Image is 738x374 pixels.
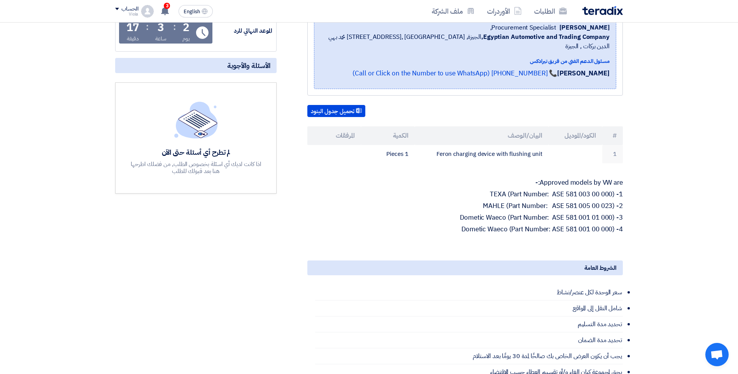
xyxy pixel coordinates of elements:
[549,126,602,145] th: الكود/الموديل
[126,22,140,33] div: 17
[361,126,415,145] th: الكمية
[227,61,270,70] span: الأسئلة والأجوبة
[315,301,623,316] li: شامل النقل إلى المواقع
[557,68,610,78] strong: [PERSON_NAME]
[582,6,623,15] img: Teradix logo
[307,214,623,222] p: 3- Dometic Waeco (Part Number: ASE 581 001 01 000)
[173,20,176,34] div: :
[415,145,549,163] td: Feron charging device with flushing unit
[426,2,481,20] a: ملف الشركة
[184,9,200,14] span: English
[164,3,170,9] span: 3
[352,68,557,78] a: 📞 [PHONE_NUMBER] (Call or Click on the Number to use WhatsApp)
[528,2,573,20] a: الطلبات
[307,126,361,145] th: المرفقات
[481,32,610,42] b: Egyptian Automotive and Trading Company,
[321,57,610,65] div: مسئول الدعم الفني من فريق تيرادكس
[174,101,218,138] img: empty_state_list.svg
[307,190,623,198] p: 1- TEXA (Part Number: ASE 581 003 00 000)
[130,161,262,175] div: اذا كانت لديك أي اسئلة بخصوص الطلب, من فضلك اطرحها هنا بعد قبولك للطلب
[307,105,365,117] button: تحميل جدول البنود
[490,23,557,32] span: Procurement Specialist,
[214,26,272,35] div: الموعد النهائي للرد
[121,6,138,12] div: الحساب
[415,126,549,145] th: البيان/الوصف
[481,2,528,20] a: الأوردرات
[602,126,623,145] th: #
[155,35,167,43] div: ساعة
[307,179,623,187] p: Approved models by VW are:-
[321,32,610,51] span: الجيزة, [GEOGRAPHIC_DATA] ,[STREET_ADDRESS] محمد بهي الدين بركات , الجيزة
[307,202,623,210] p: 2- MAHLE (Part Number: ASE 581 005 00 023)
[130,148,262,157] div: لم تطرح أي أسئلة حتى الآن
[183,22,189,33] div: 2
[182,35,190,43] div: يوم
[315,348,623,364] li: يجب أن يكون العرض الخاص بك صالحًا لمدة 30 يومًا بعد الاستلام
[146,20,149,34] div: :
[315,285,623,301] li: سعر الوحدة لكل عنصر/نشاط
[315,316,623,332] li: تحديد مدة التسليم
[115,12,138,16] div: Viola
[584,264,617,272] span: الشروط العامة
[127,35,139,43] div: دقيقة
[361,145,415,163] td: 1 Pieces
[705,343,729,366] div: Open chat
[602,145,623,163] td: 1
[158,22,164,33] div: 3
[179,5,213,17] button: English
[559,23,610,32] span: [PERSON_NAME]
[141,5,154,17] img: profile_test.png
[307,225,623,233] p: 4- Dometic Waeco (Part Number: ASE 581 001 00 000)
[315,332,623,348] li: تحديد مدة الضمان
